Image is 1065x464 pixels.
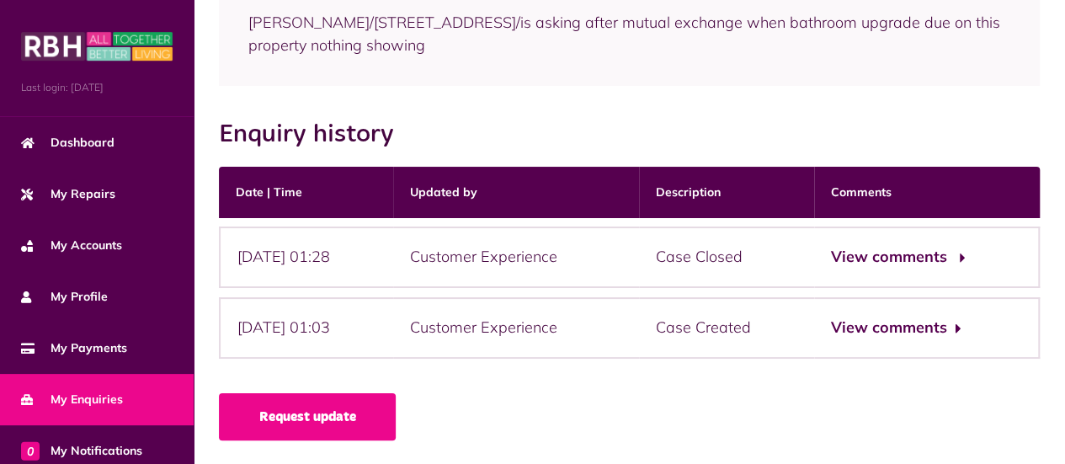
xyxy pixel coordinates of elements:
[21,134,114,152] span: Dashboard
[639,167,814,218] th: Description
[393,227,639,288] div: Customer Experience
[21,80,173,95] span: Last login: [DATE]
[814,167,1040,218] th: Comments
[21,185,115,203] span: My Repairs
[219,120,411,150] h2: Enquiry history
[393,167,639,218] th: Updated by
[219,297,393,359] div: [DATE] 01:03
[831,245,961,269] button: View comments
[831,316,961,340] button: View comments
[21,339,127,357] span: My Payments
[393,297,639,359] div: Customer Experience
[21,237,122,254] span: My Accounts
[248,13,1000,55] span: [PERSON_NAME]/[STREET_ADDRESS]/is asking after mutual exchange when bathroom upgrade due on this ...
[219,393,396,440] a: Request update
[219,167,393,218] th: Date | Time
[21,288,108,306] span: My Profile
[639,297,814,359] div: Case Created
[21,29,173,63] img: MyRBH
[21,391,123,408] span: My Enquiries
[639,227,814,288] div: Case Closed
[219,227,393,288] div: [DATE] 01:28
[21,441,40,460] span: 0
[21,442,142,460] span: My Notifications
